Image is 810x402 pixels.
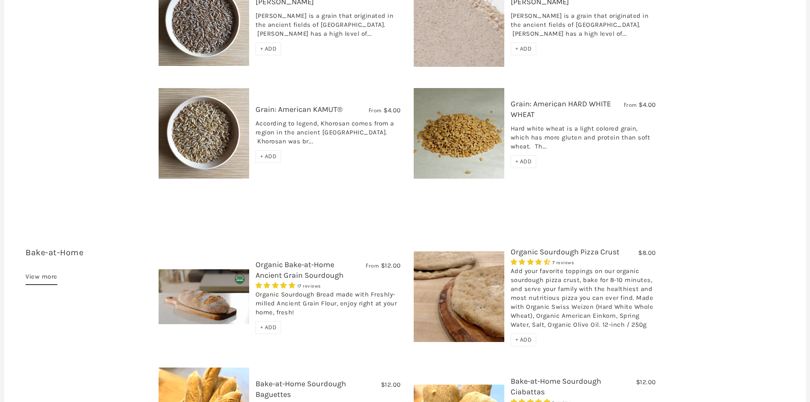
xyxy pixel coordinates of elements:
div: According to legend, Khorosan comes from a region in the ancient [GEOGRAPHIC_DATA]. Khorosan was ... [256,119,401,150]
span: $8.00 [638,249,656,257]
a: Bake-at-Home [26,248,83,257]
span: From [369,107,382,114]
span: From [624,101,637,108]
span: + ADD [515,45,532,52]
div: [PERSON_NAME] is a grain that originated in the ancient fields of [GEOGRAPHIC_DATA]. [PERSON_NAME... [511,11,656,43]
div: Hard white wheat is a light colored grain, which has more gluten and protein than soft wheat. Th... [511,124,656,155]
a: Organic Sourdough Pizza Crust [511,247,620,257]
div: + ADD [511,334,537,346]
div: [PERSON_NAME] is a grain that originated in the ancient fields of [GEOGRAPHIC_DATA]. [PERSON_NAME... [256,11,401,43]
a: Bake-at-Home Sourdough Baguettes [256,379,346,399]
span: 4.76 stars [256,282,297,289]
span: + ADD [515,158,532,165]
a: Grain: American HARD WHITE WHEAT [511,99,611,119]
span: $4.00 [384,106,401,114]
div: + ADD [256,43,281,55]
div: + ADD [511,155,537,168]
span: 4.29 stars [511,258,552,266]
div: Organic Sourdough Bread made with Freshly-milled Ancient Grain Flour, enjoy right at your home, f... [256,290,401,321]
h3: 7 items [26,247,152,271]
div: Add your favorite toppings on our organic sourdough pizza crust, bake for 8-10 minutes, and serve... [511,267,656,334]
div: + ADD [511,43,537,55]
span: $12.00 [381,381,401,388]
a: Bake-at-Home Sourdough Ciabattas [511,376,601,396]
a: View more [26,271,57,285]
div: + ADD [256,150,281,163]
a: Organic Bake-at-Home Ancient Grain Sourdough [256,260,344,280]
span: 7 reviews [552,260,574,265]
img: Grain: American HARD WHITE WHEAT [414,88,504,179]
img: Organic Sourdough Pizza Crust [414,251,504,342]
img: Grain: American KAMUT® [159,88,249,179]
span: + ADD [260,45,277,52]
span: 17 reviews [297,283,321,289]
span: $12.00 [636,378,656,386]
span: $4.00 [639,101,656,108]
a: Grain: American KAMUT® [256,105,342,114]
span: + ADD [260,324,277,331]
span: $12.00 [381,262,401,269]
span: From [366,262,379,269]
span: + ADD [515,336,532,343]
span: + ADD [260,153,277,160]
img: Organic Bake-at-Home Ancient Grain Sourdough [159,269,249,324]
div: + ADD [256,321,281,334]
